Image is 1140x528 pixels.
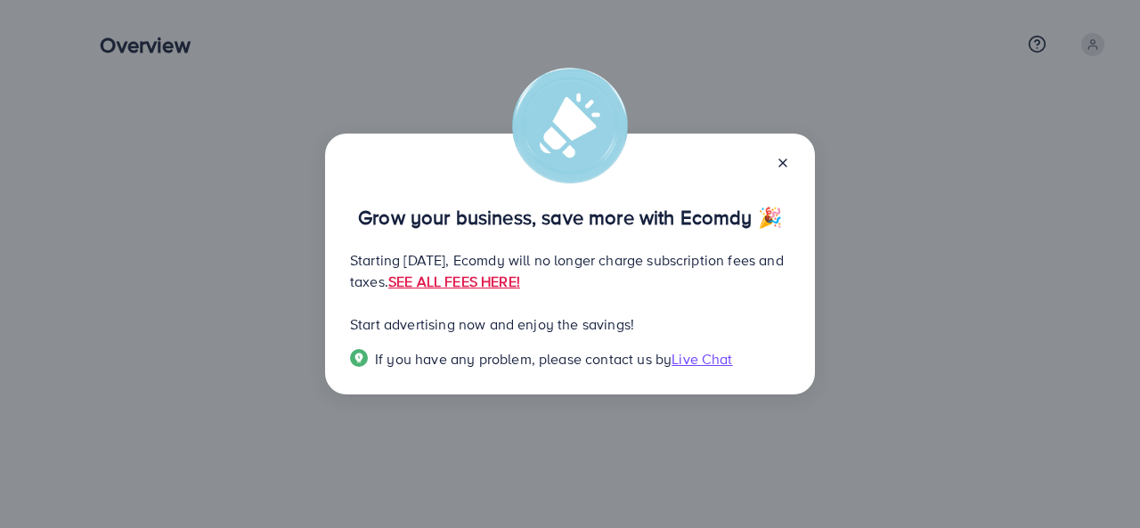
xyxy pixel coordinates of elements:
span: Live Chat [672,349,732,369]
img: Popup guide [350,349,368,367]
a: SEE ALL FEES HERE! [388,272,520,291]
p: Starting [DATE], Ecomdy will no longer charge subscription fees and taxes. [350,249,790,292]
p: Start advertising now and enjoy the savings! [350,313,790,335]
span: If you have any problem, please contact us by [375,349,672,369]
img: alert [512,68,628,183]
p: Grow your business, save more with Ecomdy 🎉 [350,207,790,228]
